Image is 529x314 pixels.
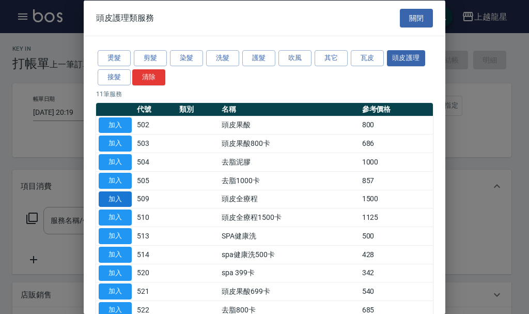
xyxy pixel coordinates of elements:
td: 1125 [360,208,433,227]
button: 加入 [99,246,132,262]
td: 頭皮果酸800卡 [219,134,360,153]
button: 加入 [99,265,132,281]
button: 燙髮 [98,50,131,66]
td: 500 [360,227,433,245]
td: 頭皮果酸699卡 [219,282,360,301]
td: 503 [134,134,177,153]
button: 關閉 [400,8,433,27]
td: 頭皮全療程1500卡 [219,208,360,227]
button: 接髮 [98,69,131,85]
th: 參考價格 [360,102,433,116]
button: 剪髮 [134,50,167,66]
button: 頭皮護理 [387,50,425,66]
button: 加入 [99,117,132,133]
button: 護髮 [242,50,275,66]
td: 520 [134,264,177,282]
td: 686 [360,134,433,153]
td: 514 [134,245,177,264]
td: 頭皮全療程 [219,190,360,208]
td: 540 [360,282,433,301]
td: 510 [134,208,177,227]
button: 加入 [99,172,132,188]
button: 清除 [132,69,165,85]
td: 509 [134,190,177,208]
td: 頭皮果酸 [219,116,360,134]
button: 加入 [99,191,132,207]
button: 加入 [99,136,132,152]
td: 857 [360,171,433,190]
td: spa健康洗500卡 [219,245,360,264]
td: 800 [360,116,433,134]
td: 504 [134,153,177,171]
td: 428 [360,245,433,264]
button: 加入 [99,210,132,226]
button: 洗髮 [206,50,239,66]
button: 加入 [99,283,132,300]
th: 代號 [134,102,177,116]
button: 瓦皮 [351,50,384,66]
span: 頭皮護理類服務 [96,12,154,23]
button: 加入 [99,228,132,244]
button: 吹風 [278,50,312,66]
td: 去脂泥膠 [219,153,360,171]
th: 類別 [177,102,219,116]
td: 342 [360,264,433,282]
td: SPA健康洗 [219,227,360,245]
td: 502 [134,116,177,134]
button: 加入 [99,154,132,170]
td: 1000 [360,153,433,171]
td: 1500 [360,190,433,208]
td: 505 [134,171,177,190]
th: 名稱 [219,102,360,116]
td: 521 [134,282,177,301]
td: 去脂1000卡 [219,171,360,190]
td: spa 399卡 [219,264,360,282]
td: 513 [134,227,177,245]
p: 11 筆服務 [96,89,433,98]
button: 染髮 [170,50,203,66]
button: 其它 [315,50,348,66]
